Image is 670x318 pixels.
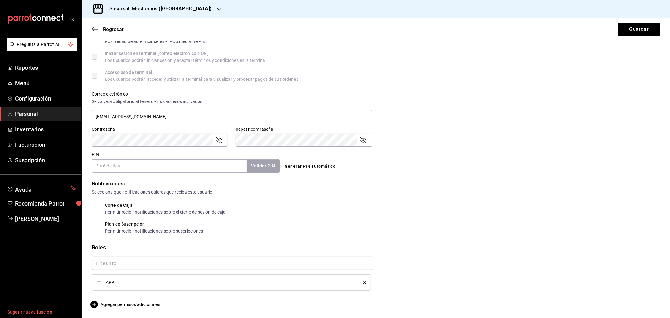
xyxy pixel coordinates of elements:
[92,152,99,157] label: PIN
[15,215,76,223] span: [PERSON_NAME]
[15,63,76,72] span: Reportes
[15,185,68,192] span: Ayuda
[106,280,353,285] span: APP
[15,125,76,134] span: Inventarios
[15,110,76,118] span: Personal
[17,41,68,48] span: Pregunta a Parrot AI
[92,98,372,105] div: Se volverá obligatorio al tener ciertos accesos activados.
[92,189,660,195] div: Selecciona que notificaciones quieres que reciba este usuario.
[92,26,124,32] button: Regresar
[105,51,268,56] div: Iniciar sesión en terminal (correo electrónico o QR)
[92,301,160,308] button: Agregar permisos adicionales
[92,127,228,132] label: Contraseña
[105,222,204,226] div: Plan de Suscripción
[8,309,76,315] span: Sugerir nueva función
[4,46,77,52] a: Pregunta a Parrot AI
[7,38,77,51] button: Pregunta a Parrot AI
[105,229,204,233] div: Permitir recibir notificaciones sobre suscripciones.
[103,26,124,32] span: Regresar
[15,199,76,208] span: Recomienda Parrot
[92,180,660,188] div: Notificaciones
[92,159,247,173] input: 3 a 6 dígitos
[92,257,373,270] input: Elige un rol
[92,243,660,252] div: Roles
[15,156,76,164] span: Suscripción
[105,58,268,63] div: Los usuarios podrán iniciar sesión y aceptar términos y condiciones en la terminal.
[15,79,76,87] span: Menú
[105,77,300,81] div: Los usuarios podrán acceder y utilizar la terminal para visualizar y procesar pagos de sus órdenes.
[282,161,338,172] button: Generar PIN automático
[105,210,227,214] div: Permitir recibir notificaciones sobre el cierre de sesión de caja.
[105,39,207,44] div: Posibilidad de autenticarse en el POS mediante PIN.
[105,203,227,207] div: Corte de Caja
[618,23,660,36] button: Guardar
[69,16,74,21] button: open_drawer_menu
[358,281,366,284] button: delete
[236,127,372,132] label: Repetir contraseña
[92,92,372,96] label: Correo electrónico
[15,140,76,149] span: Facturación
[215,136,223,144] button: passwordField
[105,70,300,74] div: Acceso uso de terminal
[15,94,76,103] span: Configuración
[104,5,212,13] h3: Sucursal: Mochomos ([GEOGRAPHIC_DATA])
[359,136,367,144] button: passwordField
